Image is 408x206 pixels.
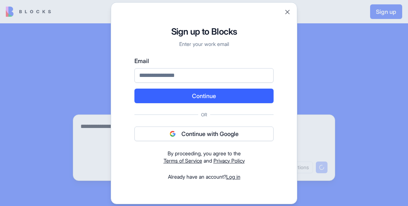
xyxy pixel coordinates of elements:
[134,173,274,180] div: Already have an account?
[134,150,274,164] div: and
[134,40,274,48] p: Enter your work email
[213,158,245,164] a: Privacy Policy
[134,57,274,65] label: Email
[170,131,176,137] img: google logo
[134,89,274,103] button: Continue
[226,174,240,180] a: Log in
[198,112,210,118] span: Or
[134,127,274,141] button: Continue with Google
[164,158,202,164] a: Terms of Service
[134,26,274,38] h1: Sign up to Blocks
[284,8,291,16] button: Close
[134,150,274,157] div: By proceeding, you agree to the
